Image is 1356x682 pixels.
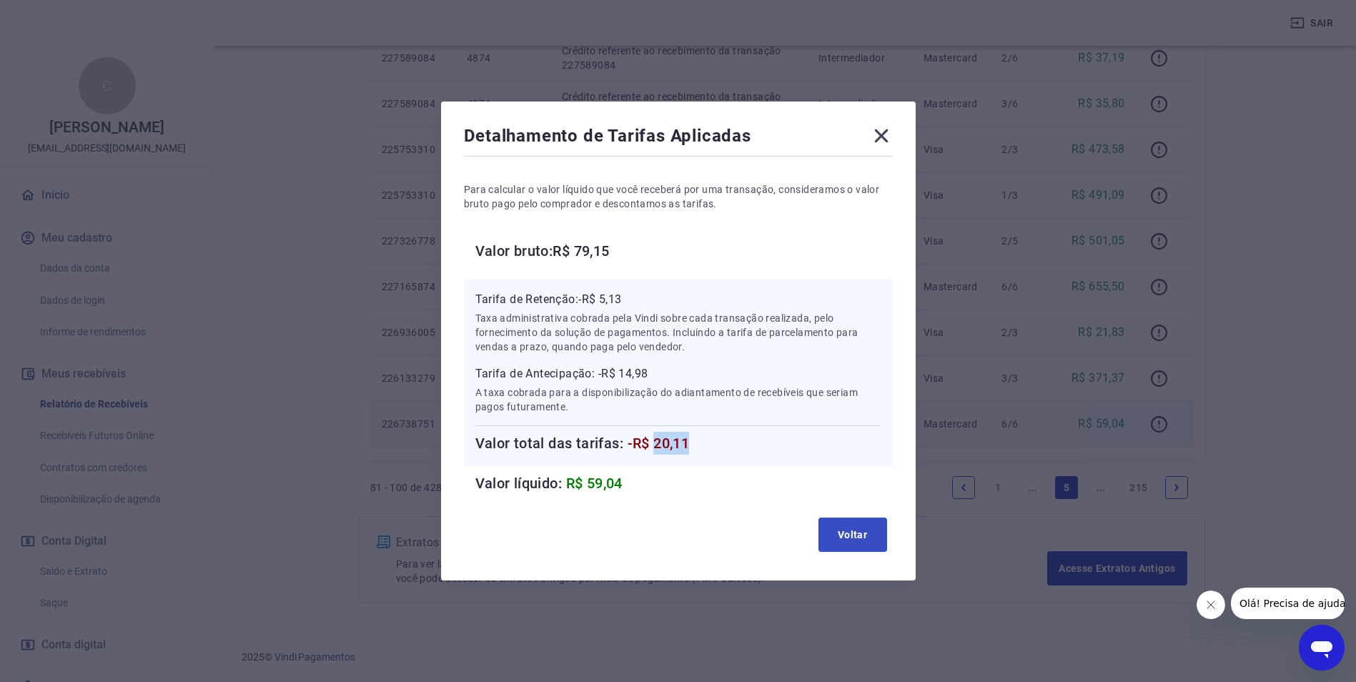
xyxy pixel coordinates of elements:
[9,10,120,21] span: Olá! Precisa de ajuda?
[818,518,887,552] button: Voltar
[1231,588,1345,619] iframe: Mensagem da empresa
[475,472,893,495] h6: Valor líquido:
[475,385,881,414] p: A taxa cobrada para a disponibilização do adiantamento de recebíveis que seriam pagos futuramente.
[475,311,881,354] p: Taxa administrativa cobrada pela Vindi sobre cada transação realizada, pelo fornecimento da soluç...
[475,291,881,308] p: Tarifa de Retenção: -R$ 5,13
[475,432,881,455] h6: Valor total das tarifas:
[475,365,881,382] p: Tarifa de Antecipação: -R$ 14,98
[1197,590,1225,619] iframe: Fechar mensagem
[464,124,893,153] div: Detalhamento de Tarifas Aplicadas
[464,182,893,211] p: Para calcular o valor líquido que você receberá por uma transação, consideramos o valor bruto pag...
[1299,625,1345,671] iframe: Botão para abrir a janela de mensagens
[475,239,893,262] h6: Valor bruto: R$ 79,15
[628,435,690,452] span: -R$ 20,11
[566,475,623,492] span: R$ 59,04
